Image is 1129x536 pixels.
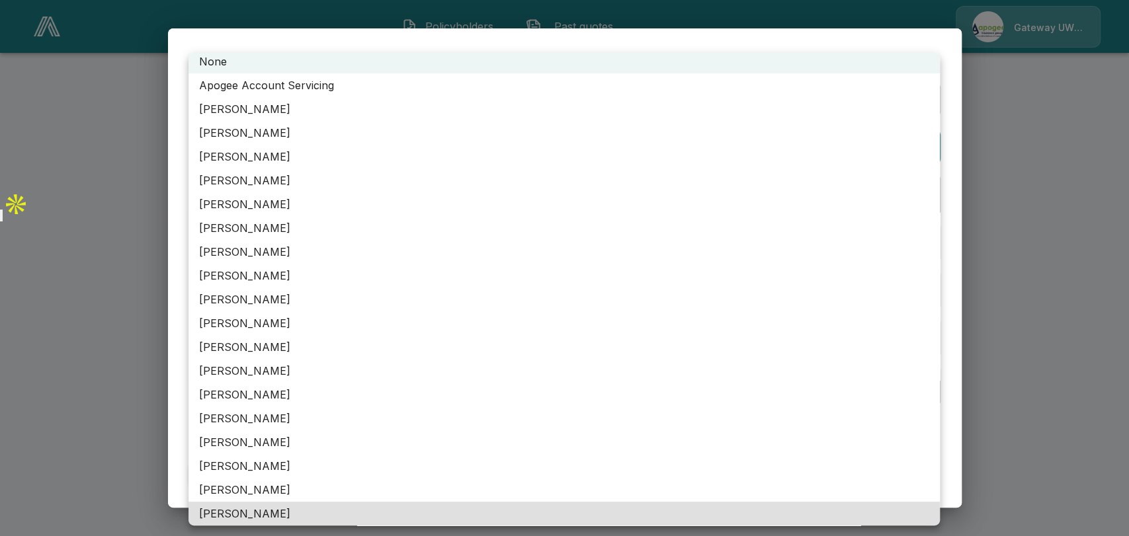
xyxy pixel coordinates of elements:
li: [PERSON_NAME] [188,335,940,359]
li: [PERSON_NAME] [188,97,940,121]
li: [PERSON_NAME] [188,264,940,287]
li: [PERSON_NAME] [188,454,940,478]
li: None [188,50,940,73]
li: [PERSON_NAME] [188,478,940,502]
li: [PERSON_NAME] [188,311,940,335]
li: [PERSON_NAME] [188,383,940,406]
li: [PERSON_NAME] [188,145,940,169]
li: [PERSON_NAME] [188,287,940,311]
li: [PERSON_NAME] [188,359,940,383]
li: [PERSON_NAME] [188,121,940,145]
li: [PERSON_NAME] [188,169,940,192]
li: [PERSON_NAME] [188,502,940,525]
li: [PERSON_NAME] [188,430,940,454]
li: [PERSON_NAME] [188,216,940,240]
li: [PERSON_NAME] [188,240,940,264]
li: [PERSON_NAME] [188,406,940,430]
img: Apollo [3,191,29,217]
li: Apogee Account Servicing [188,73,940,97]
